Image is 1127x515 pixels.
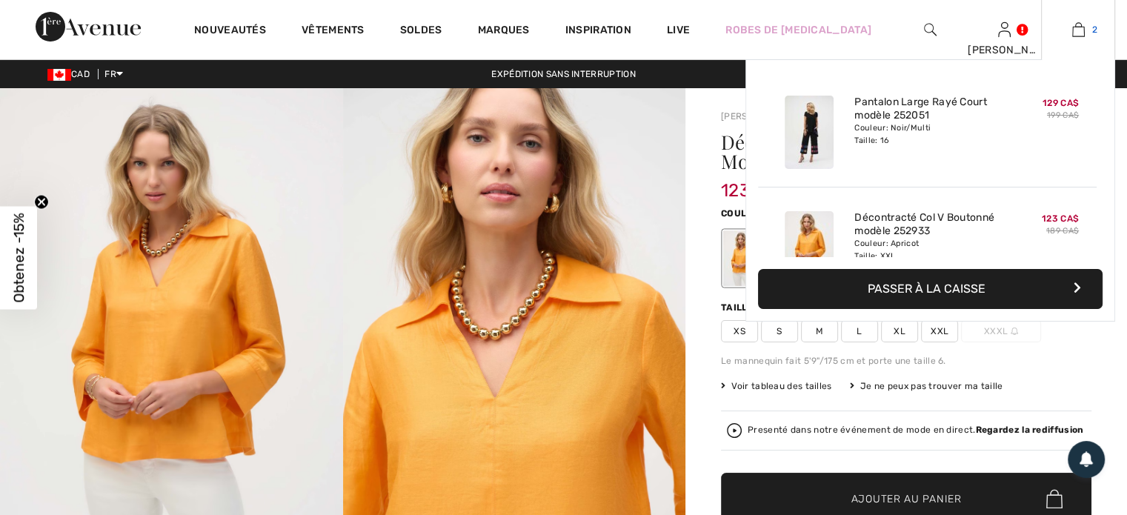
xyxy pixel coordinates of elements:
[721,354,1091,368] div: Le mannequin fait 5'9"/175 cm et porte une taille 6.
[47,69,96,79] span: CAD
[1042,213,1079,224] span: 123 CA$
[721,133,1030,171] h1: Décontracté col v boutonné Modèle 252933
[34,194,49,209] button: Close teaser
[854,238,1000,262] div: Couleur: Apricot Taille: XXL
[721,165,790,201] span: 123 CA$
[33,10,63,24] span: Aide
[1092,23,1097,36] span: 2
[998,21,1011,39] img: Mes infos
[841,320,878,342] span: L
[667,22,690,38] a: Live
[36,12,141,41] img: 1ère Avenue
[801,320,838,342] span: M
[785,211,834,285] img: Décontracté Col V Boutonné modèle 252933
[721,301,759,314] div: Taille:
[1072,21,1085,39] img: Mon panier
[721,379,832,393] span: Voir tableau des tailles
[10,213,27,302] span: Obtenez -15%
[478,24,530,39] a: Marques
[854,122,1000,146] div: Couleur: Noir/Multi Taille: 16
[785,96,834,169] img: Pantalon Large Rayé Court modèle 252051
[1046,226,1079,236] s: 189 CA$
[721,111,795,122] a: [PERSON_NAME]
[854,211,1000,238] a: Décontracté Col V Boutonné modèle 252933
[961,320,1041,342] span: XXXL
[725,22,871,38] a: Robes de [MEDICAL_DATA]
[854,96,1000,122] a: Pantalon Large Rayé Court modèle 252051
[723,230,762,286] div: Apricot
[721,208,768,219] span: Couleur:
[400,24,442,39] a: Soldes
[721,320,758,342] span: XS
[1042,21,1114,39] a: 2
[302,24,365,39] a: Vêtements
[1011,328,1018,335] img: ring-m.svg
[850,379,1003,393] div: Je ne peux pas trouver ma taille
[975,425,1083,435] strong: Regardez la rediffusion
[881,320,918,342] span: XL
[47,69,71,81] img: Canadian Dollar
[1046,489,1063,508] img: Bag.svg
[924,21,937,39] img: recherche
[727,423,742,438] img: Regardez la rediffusion
[565,24,631,39] span: Inspiration
[851,491,962,507] span: Ajouter au panier
[921,320,958,342] span: XXL
[761,320,798,342] span: S
[194,24,266,39] a: Nouveautés
[998,22,1011,36] a: Se connecter
[748,425,1083,435] div: Presenté dans notre événement de mode en direct.
[968,42,1040,58] div: [PERSON_NAME]
[1043,98,1079,108] span: 129 CA$
[1047,110,1079,120] s: 199 CA$
[104,69,123,79] span: FR
[758,269,1103,309] button: Passer à la caisse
